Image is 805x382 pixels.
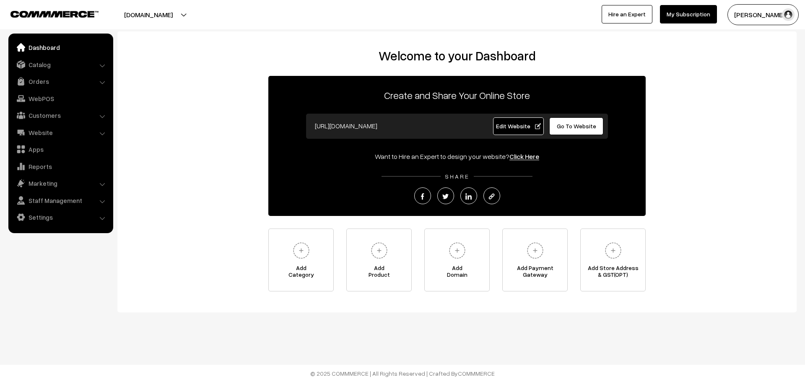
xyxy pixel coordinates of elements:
a: Settings [10,210,110,225]
a: Catalog [10,57,110,72]
img: plus.svg [524,239,547,262]
img: plus.svg [446,239,469,262]
span: Add Category [269,265,333,281]
a: Go To Website [549,117,603,135]
a: Reports [10,159,110,174]
a: Hire an Expert [602,5,652,23]
img: plus.svg [290,239,313,262]
button: [PERSON_NAME] [727,4,799,25]
span: Add Domain [425,265,489,281]
a: Dashboard [10,40,110,55]
a: My Subscription [660,5,717,23]
p: Create and Share Your Online Store [268,88,646,103]
span: Add Payment Gateway [503,265,567,281]
a: COMMMERCE [458,370,495,377]
a: Marketing [10,176,110,191]
a: Apps [10,142,110,157]
h2: Welcome to your Dashboard [126,48,788,63]
button: [DOMAIN_NAME] [95,4,202,25]
a: Edit Website [493,117,544,135]
a: AddCategory [268,229,334,291]
span: Add Product [347,265,411,281]
a: Staff Management [10,193,110,208]
img: user [782,8,795,21]
a: Add PaymentGateway [502,229,568,291]
a: Orders [10,74,110,89]
a: AddDomain [424,229,490,291]
a: WebPOS [10,91,110,106]
img: COMMMERCE [10,11,99,17]
a: COMMMERCE [10,8,84,18]
span: Add Store Address & GST(OPT) [581,265,645,281]
span: Edit Website [496,122,541,130]
img: plus.svg [368,239,391,262]
a: Website [10,125,110,140]
a: Add Store Address& GST(OPT) [580,229,646,291]
div: Want to Hire an Expert to design your website? [268,151,646,161]
span: SHARE [441,173,474,180]
a: Click Here [509,152,539,161]
span: Go To Website [557,122,596,130]
img: plus.svg [602,239,625,262]
a: Customers [10,108,110,123]
a: AddProduct [346,229,412,291]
